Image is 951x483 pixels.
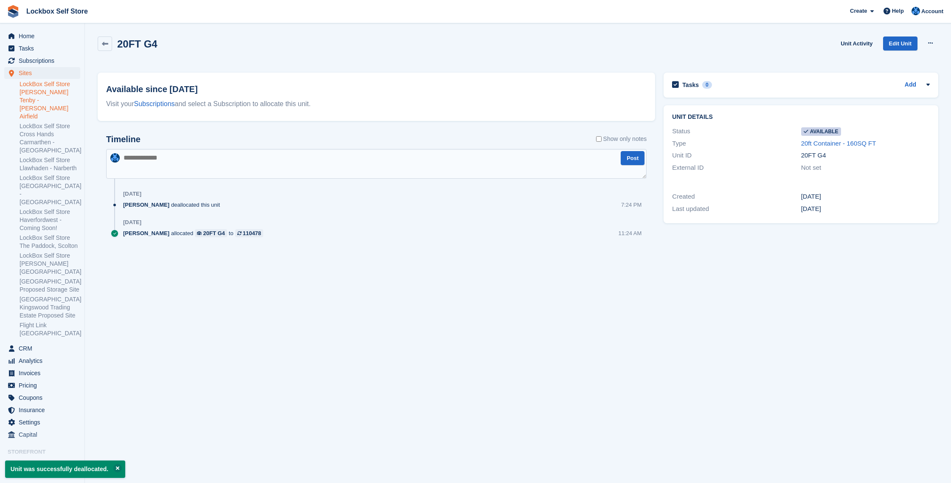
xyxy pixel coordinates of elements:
[19,67,70,79] span: Sites
[4,67,80,79] a: menu
[235,229,263,237] a: 110478
[672,114,930,121] h2: Unit details
[20,278,80,294] a: [GEOGRAPHIC_DATA] Proposed Storage Site
[672,204,801,214] div: Last updated
[19,367,70,379] span: Invoices
[19,404,70,416] span: Insurance
[672,163,801,173] div: External ID
[883,37,917,51] a: Edit Unit
[243,229,261,237] div: 110478
[850,7,867,15] span: Create
[19,379,70,391] span: Pricing
[20,174,80,206] a: LockBox Self Store [GEOGRAPHIC_DATA] - [GEOGRAPHIC_DATA]
[19,55,70,67] span: Subscriptions
[19,30,70,42] span: Home
[702,81,712,89] div: 0
[19,42,70,54] span: Tasks
[621,201,642,209] div: 7:24 PM
[4,55,80,67] a: menu
[672,139,801,149] div: Type
[195,229,227,237] a: 20FT G4
[837,37,876,51] a: Unit Activity
[106,83,647,95] h2: Available since [DATE]
[596,135,647,143] label: Show only notes
[4,355,80,367] a: menu
[20,295,80,320] a: [GEOGRAPHIC_DATA] Kingswood Trading Estate Proposed Site
[801,192,930,202] div: [DATE]
[672,151,801,160] div: Unit ID
[4,416,80,428] a: menu
[4,429,80,441] a: menu
[20,252,80,276] a: LockBox Self Store [PERSON_NAME][GEOGRAPHIC_DATA]
[4,404,80,416] a: menu
[801,163,930,173] div: Not set
[123,229,267,237] div: allocated to
[123,201,224,209] div: deallocated this unit
[672,126,801,136] div: Status
[123,191,141,197] div: [DATE]
[106,135,141,144] h2: Timeline
[682,81,699,89] h2: Tasks
[4,343,80,354] a: menu
[19,355,70,367] span: Analytics
[20,234,80,250] a: LockBox Self Store The Paddock, Scolton
[117,38,158,50] h2: 20FT G4
[4,379,80,391] a: menu
[20,122,80,154] a: LockBox Self Store Cross Hands Carmarthen - [GEOGRAPHIC_DATA]
[20,80,80,121] a: LockBox Self Store [PERSON_NAME] Tenby - [PERSON_NAME] Airfield
[19,343,70,354] span: CRM
[123,229,169,237] span: [PERSON_NAME]
[123,201,169,209] span: [PERSON_NAME]
[19,416,70,428] span: Settings
[801,127,841,136] span: Available
[618,229,642,237] div: 11:24 AM
[801,151,930,160] div: 20FT G4
[19,392,70,404] span: Coupons
[921,7,943,16] span: Account
[892,7,904,15] span: Help
[19,429,70,441] span: Capital
[4,392,80,404] a: menu
[203,229,225,237] div: 20FT G4
[20,321,80,337] a: Flight Link [GEOGRAPHIC_DATA]
[7,5,20,18] img: stora-icon-8386f47178a22dfd0bd8f6a31ec36ba5ce8667c1dd55bd0f319d3a0aa187defe.svg
[596,135,602,143] input: Show only notes
[801,204,930,214] div: [DATE]
[110,153,120,163] img: Naomi Davies
[134,100,175,107] a: Subscriptions
[8,448,84,456] span: Storefront
[20,208,80,232] a: LockBox Self Store Haverfordwest - Coming Soon!
[123,219,141,226] div: [DATE]
[4,42,80,54] a: menu
[801,140,876,147] a: 20ft Container - 160SQ FT
[621,151,644,165] button: Post
[4,30,80,42] a: menu
[672,192,801,202] div: Created
[905,80,916,90] a: Add
[5,461,125,478] p: Unit was successfully deallocated.
[912,7,920,15] img: Naomi Davies
[23,4,91,18] a: Lockbox Self Store
[4,367,80,379] a: menu
[20,156,80,172] a: LockBox Self Store Llawhaden - Narberth
[106,99,647,109] div: Visit your and select a Subscription to allocate this unit.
